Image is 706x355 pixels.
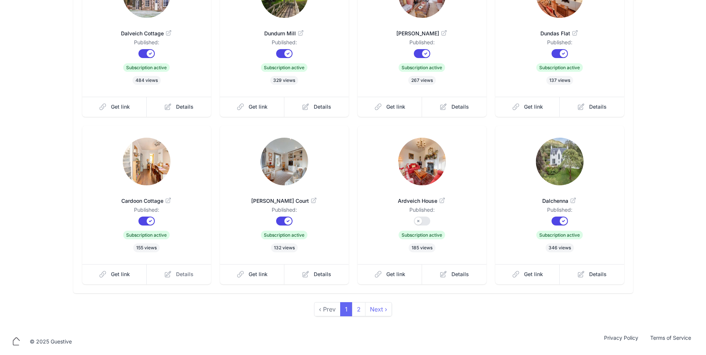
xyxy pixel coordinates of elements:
[261,231,307,239] span: Subscription active
[409,243,435,252] span: 185 views
[370,206,475,217] dd: Published:
[232,197,337,205] span: [PERSON_NAME] Court
[232,188,337,206] a: [PERSON_NAME] Court
[220,97,285,117] a: Get link
[94,21,199,39] a: Dalveich Cottage
[314,271,331,278] span: Details
[370,30,475,37] span: [PERSON_NAME]
[546,76,573,85] span: 137 views
[399,231,445,239] span: Subscription active
[111,103,130,111] span: Get link
[232,21,337,39] a: Dundurn Mill
[232,39,337,49] dd: Published:
[507,39,612,49] dd: Published:
[507,21,612,39] a: Dundas Flat
[176,103,194,111] span: Details
[560,264,624,284] a: Details
[495,264,560,284] a: Get link
[220,264,285,284] a: Get link
[507,30,612,37] span: Dundas Flat
[147,97,211,117] a: Details
[314,103,331,111] span: Details
[507,206,612,217] dd: Published:
[249,271,268,278] span: Get link
[399,63,445,72] span: Subscription active
[451,103,469,111] span: Details
[94,39,199,49] dd: Published:
[495,97,560,117] a: Get link
[82,264,147,284] a: Get link
[560,97,624,117] a: Details
[133,243,160,252] span: 155 views
[352,302,365,316] a: 2
[546,243,574,252] span: 346 views
[261,138,308,185] img: ate6fsqwm1sm0mzw7n2ix7xpe8cq
[123,138,170,185] img: kjo5p7clyic57wnnkei55kwq0jou
[507,197,612,205] span: Dalchenna
[271,243,298,252] span: 132 views
[365,302,392,316] a: next
[422,264,486,284] a: Details
[94,188,199,206] a: Cardoon Cottage
[408,76,436,85] span: 267 views
[284,264,349,284] a: Details
[94,30,199,37] span: Dalveich Cottage
[589,271,607,278] span: Details
[536,231,583,239] span: Subscription active
[123,231,170,239] span: Subscription active
[370,39,475,49] dd: Published:
[249,103,268,111] span: Get link
[370,197,475,205] span: Ardveich House
[284,97,349,117] a: Details
[524,271,543,278] span: Get link
[386,271,405,278] span: Get link
[270,76,298,85] span: 329 views
[232,30,337,37] span: Dundurn Mill
[82,97,147,117] a: Get link
[370,188,475,206] a: Ardveich House
[536,63,583,72] span: Subscription active
[132,76,161,85] span: 484 views
[451,271,469,278] span: Details
[589,103,607,111] span: Details
[261,63,307,72] span: Subscription active
[232,206,337,217] dd: Published:
[123,63,170,72] span: Subscription active
[176,271,194,278] span: Details
[524,103,543,111] span: Get link
[94,206,199,217] dd: Published:
[536,138,584,185] img: u2xb4h2jr2b9xtycmgswuqi6c61z
[147,264,211,284] a: Details
[370,21,475,39] a: [PERSON_NAME]
[398,138,446,185] img: iuojdlzbi14e4l6988odosh3wmi1
[94,197,199,205] span: Cardoon Cottage
[358,264,422,284] a: Get link
[507,188,612,206] a: Dalchenna
[386,103,405,111] span: Get link
[598,334,644,349] a: Privacy Policy
[314,302,341,316] span: ‹ Prev
[314,302,392,316] nav: pager
[111,271,130,278] span: Get link
[644,334,697,349] a: Terms of Service
[30,338,72,345] div: © 2025 Guestive
[422,97,486,117] a: Details
[340,302,352,316] span: 1
[358,97,422,117] a: Get link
